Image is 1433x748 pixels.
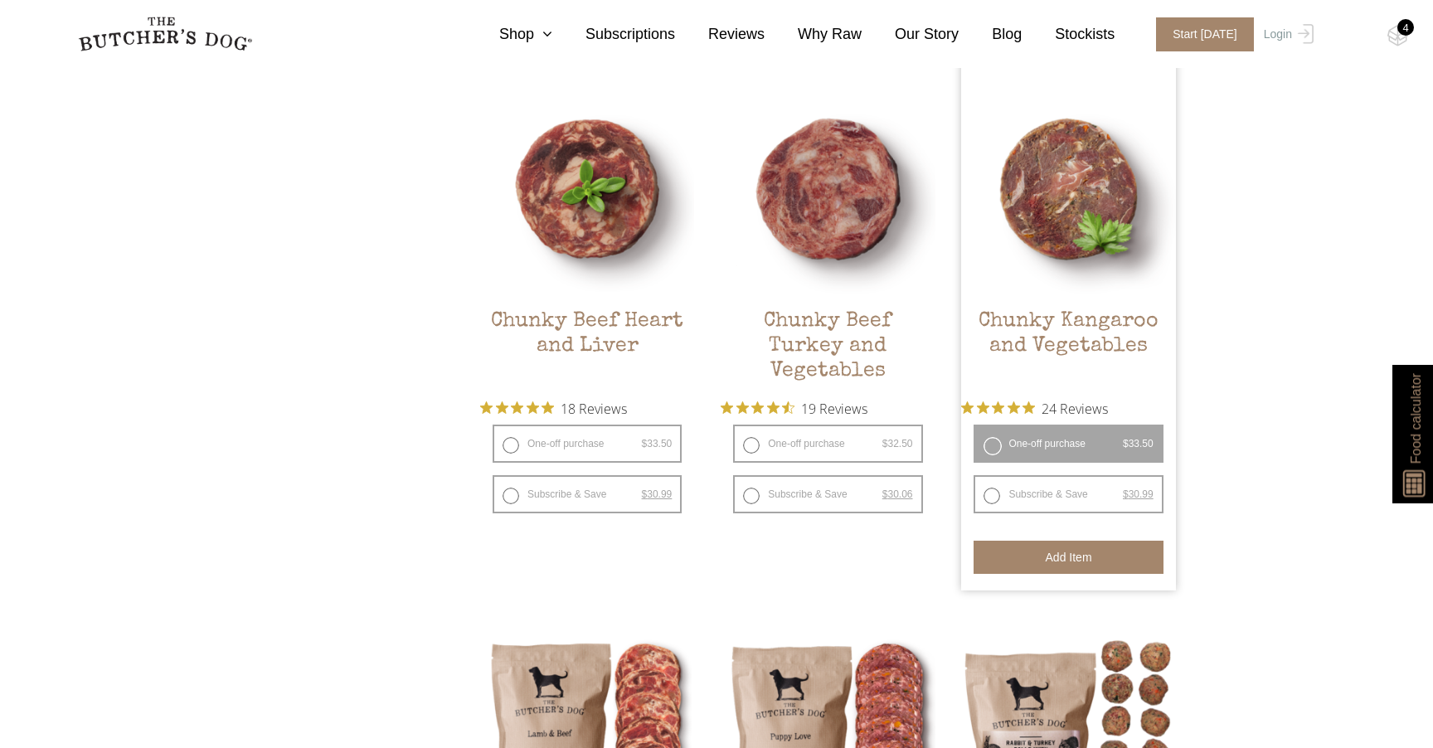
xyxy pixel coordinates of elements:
[493,475,682,513] label: Subscribe & Save
[882,438,913,449] bdi: 32.50
[552,23,675,46] a: Subscriptions
[765,23,862,46] a: Why Raw
[1123,488,1129,500] span: $
[675,23,765,46] a: Reviews
[1123,488,1154,500] bdi: 30.99
[1042,396,1108,420] span: 24 Reviews
[1397,19,1414,36] div: 4
[1260,17,1314,51] a: Login
[721,396,867,420] button: Rated 4.7 out of 5 stars from 19 reviews. Jump to reviews.
[642,438,673,449] bdi: 33.50
[493,425,682,463] label: One-off purchase
[862,23,959,46] a: Our Story
[480,309,694,387] h2: Chunky Beef Heart and Liver
[1406,373,1426,464] span: Food calculator
[974,541,1163,574] button: Add item
[721,309,935,387] h2: Chunky Beef Turkey and Vegetables
[882,488,913,500] bdi: 30.06
[1123,438,1129,449] span: $
[1387,25,1408,46] img: TBD_Cart-Empty.png
[974,425,1163,463] label: One-off purchase
[642,488,648,500] span: $
[1139,17,1260,51] a: Start [DATE]
[733,425,922,463] label: One-off purchase
[642,488,673,500] bdi: 30.99
[959,23,1022,46] a: Blog
[1123,438,1154,449] bdi: 33.50
[1022,23,1115,46] a: Stockists
[1156,17,1254,51] span: Start [DATE]
[961,309,1175,387] h2: Chunky Kangaroo and Vegetables
[961,396,1108,420] button: Rated 4.8 out of 5 stars from 24 reviews. Jump to reviews.
[882,438,888,449] span: $
[882,488,888,500] span: $
[480,396,627,420] button: Rated 4.9 out of 5 stars from 18 reviews. Jump to reviews.
[801,396,867,420] span: 19 Reviews
[733,475,922,513] label: Subscribe & Save
[642,438,648,449] span: $
[974,475,1163,513] label: Subscribe & Save
[561,396,627,420] span: 18 Reviews
[466,23,552,46] a: Shop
